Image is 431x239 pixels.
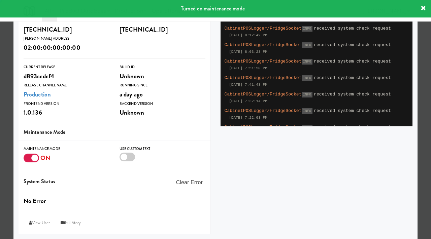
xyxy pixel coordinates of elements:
div: No Error [24,195,205,207]
span: CabinetPOSLogger/FridgeSocket [225,26,302,31]
a: View User [24,217,55,229]
span: received system check request [314,125,391,130]
span: received system check request [314,59,391,64]
span: ON [40,153,50,162]
span: Maintenance Mode [24,128,66,136]
span: Turned on maintenance mode [181,5,245,12]
div: Maintenance Mode [24,146,109,152]
div: Frontend Version [24,101,109,107]
span: CabinetPOSLogger/FridgeSocket [225,108,302,113]
span: [DATE] 7:41:43 PM [229,83,267,87]
span: received system check request [314,108,391,113]
span: received system check request [314,75,391,80]
a: Production [24,90,51,99]
span: [DATE] 7:32:14 PM [229,99,267,103]
span: CabinetPOSLogger/FridgeSocket [225,75,302,80]
span: INFO [302,125,312,130]
div: Release Channel Name [24,82,109,89]
span: [DATE] 8:12:42 PM [229,33,267,37]
span: CabinetPOSLogger/FridgeSocket [225,92,302,97]
span: INFO [302,75,312,81]
span: received system check request [314,26,391,31]
span: INFO [302,108,312,114]
div: Backend Version [120,101,205,107]
span: INFO [302,42,312,48]
span: CabinetPOSLogger/FridgeSocket [225,42,302,47]
div: [TECHNICAL_ID] [24,24,109,35]
span: a day ago [120,90,143,99]
div: Use Custom Text [120,146,205,152]
div: Unknown [120,107,205,118]
div: Current Release [24,64,109,71]
div: [TECHNICAL_ID] [120,24,205,35]
span: received system check request [314,92,391,97]
button: Clear Error [173,176,205,189]
span: [DATE] 8:03:23 PM [229,50,267,54]
span: CabinetPOSLogger/FridgeSocket [225,125,302,130]
span: received system check request [314,42,391,47]
div: d893ccdcf4 [24,71,109,82]
span: [DATE] 7:22:03 PM [229,116,267,120]
span: System Status [24,177,55,185]
div: Unknown [120,71,205,82]
span: CabinetPOSLogger/FridgeSocket [225,59,302,64]
div: [PERSON_NAME] Address [24,35,109,42]
span: [DATE] 7:51:50 PM [229,66,267,70]
div: Running Since [120,82,205,89]
div: 02:00:00:00:00:00 [24,42,109,53]
span: INFO [302,59,312,65]
span: INFO [302,26,312,32]
div: Build Id [120,64,205,71]
span: INFO [302,92,312,97]
a: FullStory [55,217,86,229]
div: 1.0.136 [24,107,109,118]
